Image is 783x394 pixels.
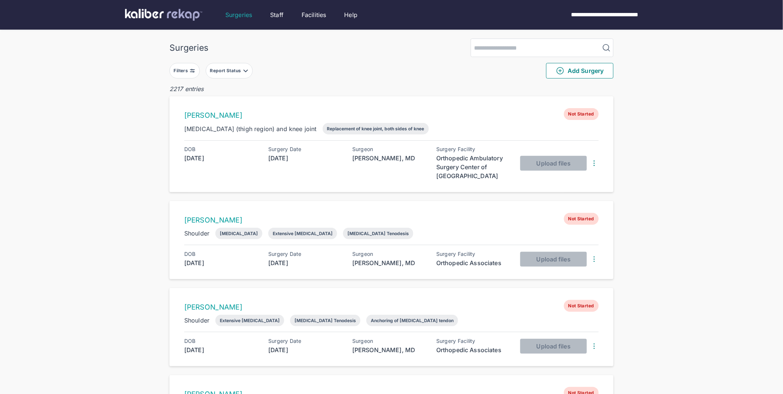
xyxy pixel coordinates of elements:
span: Not Started [564,213,599,225]
span: Upload files [537,160,571,167]
div: Surgeon [352,146,426,152]
div: [DATE] [184,154,258,163]
div: [DATE] [268,258,342,267]
div: [PERSON_NAME], MD [352,154,426,163]
div: Orthopedic Ambulatory Surgery Center of [GEOGRAPHIC_DATA] [436,154,510,180]
a: [PERSON_NAME] [184,216,242,224]
div: Surgery Facility [436,251,510,257]
div: DOB [184,338,258,344]
button: Add Surgery [546,63,614,79]
div: [PERSON_NAME], MD [352,345,426,354]
div: Anchoring of [MEDICAL_DATA] tendon [371,318,454,323]
img: PlusCircleGreen.5fd88d77.svg [556,66,565,75]
div: Surgery Facility [436,146,510,152]
span: Not Started [564,108,599,120]
div: Surgery Date [268,251,342,257]
div: [DATE] [184,258,258,267]
div: DOB [184,146,258,152]
div: Orthopedic Associates [436,345,510,354]
div: Extensive [MEDICAL_DATA] [273,231,333,236]
div: [MEDICAL_DATA] [220,231,258,236]
div: [PERSON_NAME], MD [352,258,426,267]
div: [DATE] [184,345,258,354]
button: Upload files [520,252,587,267]
div: Report Status [210,68,242,74]
div: Surgery Facility [436,338,510,344]
a: [PERSON_NAME] [184,111,242,120]
div: Surgeon [352,338,426,344]
div: [MEDICAL_DATA] (thigh region) and knee joint [184,124,317,133]
div: [DATE] [268,154,342,163]
div: Shoulder [184,316,209,325]
span: Add Surgery [556,66,604,75]
span: Not Started [564,300,599,312]
img: faders-horizontal-grey.d550dbda.svg [189,68,195,74]
img: DotsThreeVertical.31cb0eda.svg [590,342,599,351]
img: DotsThreeVertical.31cb0eda.svg [590,255,599,264]
div: DOB [184,251,258,257]
div: 2217 entries [169,84,614,93]
img: filter-caret-down-grey.b3560631.svg [243,68,249,74]
div: Shoulder [184,229,209,238]
button: Report Status [206,63,253,79]
div: Extensive [MEDICAL_DATA] [220,318,280,323]
button: Upload files [520,156,587,171]
button: Upload files [520,339,587,354]
a: [PERSON_NAME] [184,303,242,311]
button: Filters [169,63,200,79]
img: kaliber labs logo [125,9,202,21]
div: Filters [174,68,190,74]
div: [DATE] [268,345,342,354]
img: MagnifyingGlass.1dc66aab.svg [602,43,611,52]
div: Surgeon [352,251,426,257]
div: Surgery Date [268,338,342,344]
div: [MEDICAL_DATA] Tenodesis [295,318,356,323]
div: [MEDICAL_DATA] Tenodesis [347,231,409,236]
a: Staff [270,10,283,19]
span: Upload files [537,343,571,350]
div: Surgery Date [268,146,342,152]
a: Facilities [302,10,326,19]
a: Help [345,10,358,19]
div: Surgeries [169,43,208,53]
img: DotsThreeVertical.31cb0eda.svg [590,159,599,168]
div: Replacement of knee joint, both sides of knee [327,126,424,131]
div: Orthopedic Associates [436,258,510,267]
a: Surgeries [225,10,252,19]
span: Upload files [537,256,571,263]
